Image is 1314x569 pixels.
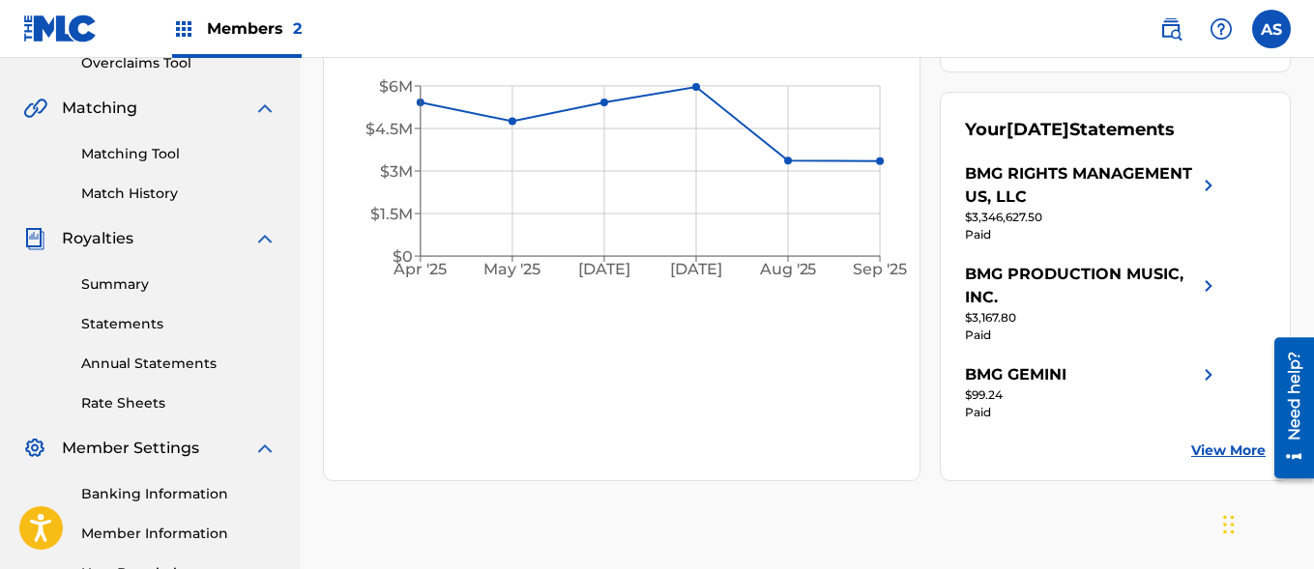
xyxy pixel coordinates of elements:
[62,437,199,460] span: Member Settings
[965,263,1197,309] div: BMG PRODUCTION MUSIC, INC.
[1197,162,1220,209] img: right chevron icon
[965,363,1220,421] a: BMG GEMINIright chevron icon$99.24Paid
[1202,10,1241,48] div: Help
[1191,441,1266,461] a: View More
[1007,119,1069,140] span: [DATE]
[81,354,277,374] a: Annual Statements
[81,184,277,204] a: Match History
[1197,363,1220,386] img: right chevron icon
[965,309,1220,327] div: $3,167.80
[484,261,541,279] tspan: May '25
[1210,17,1233,41] img: help
[393,247,413,266] tspan: $0
[965,263,1220,344] a: BMG PRODUCTION MUSIC, INC.right chevron icon$3,167.80Paid
[394,261,448,279] tspan: Apr '25
[1152,10,1190,48] a: Public Search
[23,14,98,43] img: MLC Logo
[207,17,302,40] span: Members
[293,19,302,38] span: 2
[1223,496,1235,554] div: Drag
[854,261,908,279] tspan: Sep '25
[965,162,1197,209] div: BMG RIGHTS MANAGEMENT US, LLC
[81,393,277,413] a: Rate Sheets
[62,97,137,120] span: Matching
[81,524,277,544] a: Member Information
[965,226,1220,243] div: Paid
[965,386,1220,404] div: $99.24
[365,120,413,138] tspan: $4.5M
[253,227,277,250] img: expand
[172,17,195,41] img: Top Rightsholders
[1159,17,1183,41] img: search
[671,261,723,279] tspan: [DATE]
[23,97,47,120] img: Matching
[380,162,413,181] tspan: $3M
[379,77,413,96] tspan: $6M
[965,162,1220,243] a: BMG RIGHTS MANAGEMENT US, LLCright chevron icon$3,346,627.50Paid
[62,227,133,250] span: Royalties
[1260,330,1314,486] iframe: Resource Center
[1252,10,1291,48] div: User Menu
[370,205,413,223] tspan: $1.5M
[81,53,277,73] a: Overclaims Tool
[81,314,277,334] a: Statements
[81,484,277,504] a: Banking Information
[23,227,46,250] img: Royalties
[965,363,1066,386] div: BMG GEMINI
[1197,263,1220,309] img: right chevron icon
[578,261,630,279] tspan: [DATE]
[1217,476,1314,569] iframe: Chat Widget
[759,261,817,279] tspan: Aug '25
[81,274,277,295] a: Summary
[253,437,277,460] img: expand
[23,437,46,460] img: Member Settings
[965,209,1220,226] div: $3,346,627.50
[965,327,1220,344] div: Paid
[81,144,277,164] a: Matching Tool
[965,117,1175,143] div: Your Statements
[253,97,277,120] img: expand
[965,404,1220,421] div: Paid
